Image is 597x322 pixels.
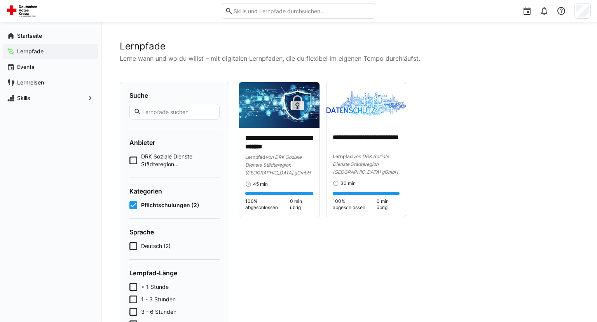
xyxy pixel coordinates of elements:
span: von DRK Soziale Dienste Städteregion [GEOGRAPHIC_DATA] gGmbH [333,153,398,175]
h4: Lernpfad-Länge [129,269,220,277]
input: Lernpfade suchen [141,108,215,115]
img: image [239,82,319,128]
h4: Anbieter [129,139,220,146]
span: 100% abgeschlossen [333,198,377,211]
span: von DRK Soziale Dienste Städteregion [GEOGRAPHIC_DATA] gGmbH [245,154,311,176]
span: 30 min [340,180,356,187]
img: image [326,82,406,127]
span: 100% abgeschlossen [245,198,290,211]
span: 3 - 6 Stunden [141,308,176,316]
span: 0 min übrig [377,198,400,211]
input: Skills und Lernpfade durchsuchen… [233,7,372,14]
h2: Lernpfade [120,40,578,52]
span: DRK Soziale Dienste Städteregion [GEOGRAPHIC_DATA] gGmbH (2) [141,153,220,168]
h4: Suche [129,91,220,99]
p: Lerne wann und wo du willst – mit digitalen Lernpfaden, die du flexibel im eigenen Tempo durchläu... [120,54,578,63]
span: 45 min [253,181,268,187]
span: Deutsch (2) [141,242,171,250]
span: < 1 Stunde [141,283,169,291]
span: 0 min übrig [290,198,313,211]
h4: Kategorien [129,187,220,195]
span: Lernpfad [245,154,265,160]
span: Lernpfad [333,153,353,159]
span: Pflichtschulungen (2) [141,201,199,209]
span: 1 - 3 Stunden [141,296,176,303]
h4: Sprache [129,228,220,236]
